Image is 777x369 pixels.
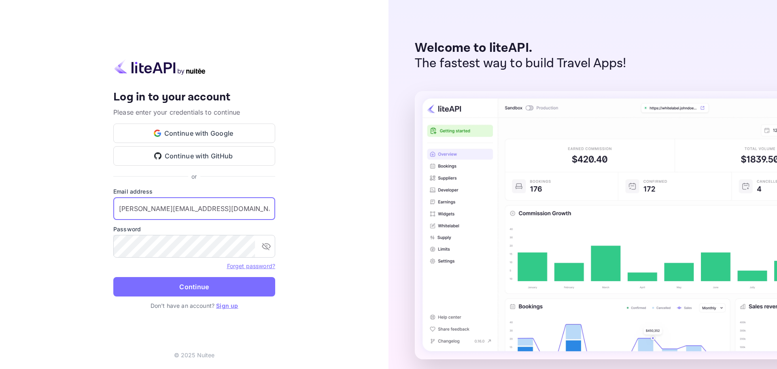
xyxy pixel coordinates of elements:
[227,262,275,269] a: Forget password?
[113,124,275,143] button: Continue with Google
[113,277,275,296] button: Continue
[113,59,206,75] img: liteapi
[216,302,238,309] a: Sign up
[113,90,275,105] h4: Log in to your account
[113,146,275,166] button: Continue with GitHub
[113,107,275,117] p: Please enter your credentials to continue
[258,238,274,254] button: toggle password visibility
[174,351,215,359] p: © 2025 Nuitee
[191,172,197,181] p: or
[113,225,275,233] label: Password
[415,41,626,56] p: Welcome to liteAPI.
[113,197,275,220] input: Enter your email address
[113,301,275,310] p: Don't have an account?
[227,262,275,270] a: Forget password?
[415,56,626,71] p: The fastest way to build Travel Apps!
[113,187,275,196] label: Email address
